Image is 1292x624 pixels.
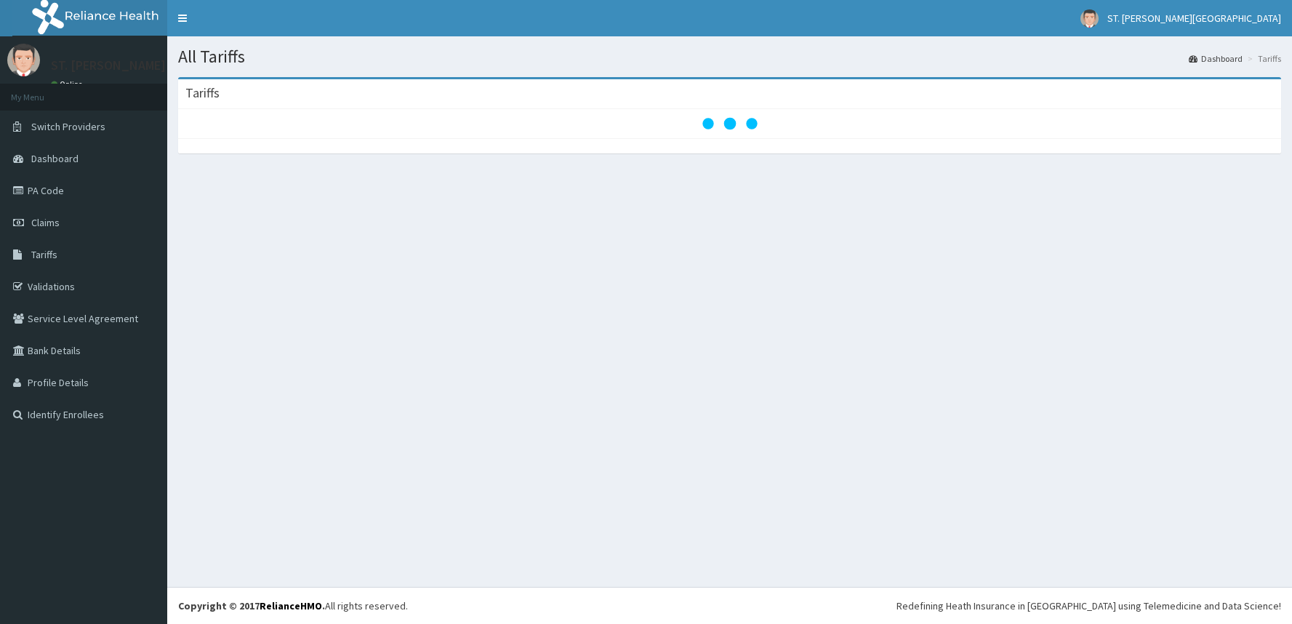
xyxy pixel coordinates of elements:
[178,47,1281,66] h1: All Tariffs
[178,599,325,612] strong: Copyright © 2017 .
[51,79,86,89] a: Online
[896,599,1281,613] div: Redefining Heath Insurance in [GEOGRAPHIC_DATA] using Telemedicine and Data Science!
[1189,52,1243,65] a: Dashboard
[31,152,79,165] span: Dashboard
[185,87,220,100] h3: Tariffs
[31,120,105,133] span: Switch Providers
[1107,12,1281,25] span: ST. [PERSON_NAME][GEOGRAPHIC_DATA]
[1080,9,1099,28] img: User Image
[31,216,60,229] span: Claims
[260,599,322,612] a: RelianceHMO
[7,44,40,76] img: User Image
[51,59,286,72] p: ST. [PERSON_NAME][GEOGRAPHIC_DATA]
[1244,52,1281,65] li: Tariffs
[31,248,57,261] span: Tariffs
[167,587,1292,624] footer: All rights reserved.
[701,95,759,153] svg: audio-loading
